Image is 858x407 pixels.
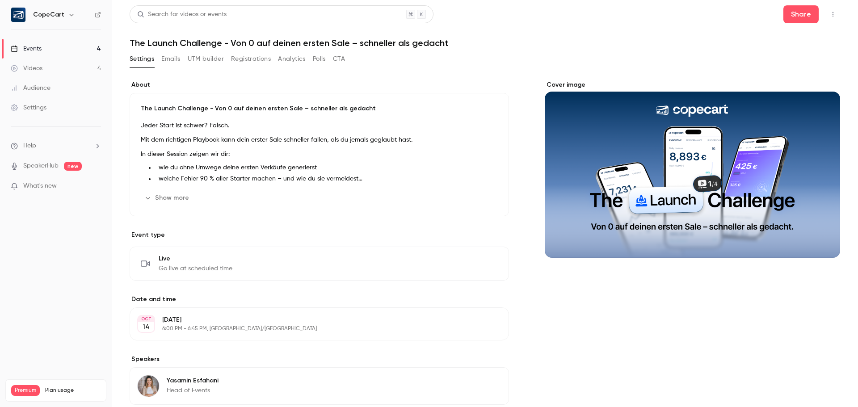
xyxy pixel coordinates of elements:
[11,141,101,151] li: help-dropdown-opener
[141,191,194,205] button: Show more
[141,104,498,113] p: The Launch Challenge - Von 0 auf deinen ersten Sale – schneller als gedacht
[23,161,59,171] a: SpeakerHub
[138,316,154,322] div: OCT
[11,64,42,73] div: Videos
[23,141,36,151] span: Help
[11,44,42,53] div: Events
[138,375,159,397] img: Yasamin Esfahani
[143,323,150,331] p: 14
[11,385,40,396] span: Premium
[130,38,840,48] h1: The Launch Challenge - Von 0 auf deinen ersten Sale – schneller als gedacht
[130,355,509,364] label: Speakers
[161,52,180,66] button: Emails
[130,367,509,405] div: Yasamin EsfahaniYasamin EsfahaniHead of Events
[162,315,462,324] p: [DATE]
[155,174,498,184] li: welche Fehler 90 % aller Starter machen – und wie du sie vermeidest
[231,52,271,66] button: Registrations
[141,120,498,131] p: Jeder Start ist schwer? Falsch.
[11,8,25,22] img: CopeCart
[162,325,462,332] p: 6:00 PM - 6:45 PM, [GEOGRAPHIC_DATA]/[GEOGRAPHIC_DATA]
[313,52,326,66] button: Polls
[64,162,82,171] span: new
[23,181,57,191] span: What's new
[130,295,509,304] label: Date and time
[545,80,840,89] label: Cover image
[159,264,232,273] span: Go live at scheduled time
[130,80,509,89] label: About
[141,149,498,159] p: In dieser Session zeigen wir dir:
[130,231,509,239] p: Event type
[33,10,64,19] h6: CopeCart
[159,254,232,263] span: Live
[333,52,345,66] button: CTA
[545,80,840,258] section: Cover image
[11,103,46,112] div: Settings
[167,376,219,385] p: Yasamin Esfahani
[45,387,101,394] span: Plan usage
[137,10,227,19] div: Search for videos or events
[278,52,306,66] button: Analytics
[141,134,498,145] p: Mit dem richtigen Playbook kann dein erster Sale schneller fallen, als du jemals geglaubt hast.
[11,84,50,92] div: Audience
[188,52,224,66] button: UTM builder
[783,5,819,23] button: Share
[90,182,101,190] iframe: Noticeable Trigger
[155,163,498,172] li: wie du ohne Umwege deine ersten Verkäufe generierst
[130,52,154,66] button: Settings
[167,386,219,395] p: Head of Events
